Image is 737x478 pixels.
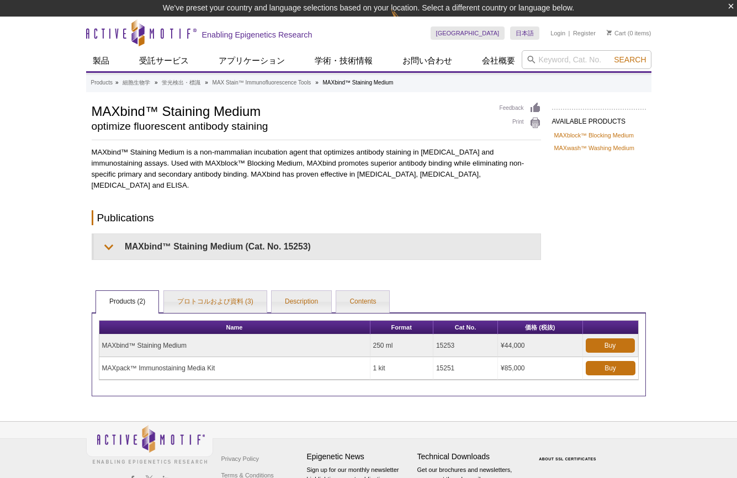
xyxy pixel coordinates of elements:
a: お問い合わせ [396,50,459,71]
li: | [569,26,570,40]
td: 15253 [433,334,498,357]
th: Name [99,321,370,334]
a: MAX Stain™ Immunofluorescence Tools [213,78,311,88]
a: Privacy Policy [219,450,262,467]
h1: MAXbind™ Staining Medium [92,102,489,119]
td: MAXbind™ Staining Medium [99,334,370,357]
li: » [315,79,319,86]
a: 受託サービス [132,50,195,71]
a: 蛍光検出・標識 [162,78,200,88]
li: (0 items) [607,26,651,40]
li: » [205,79,208,86]
a: アプリケーション [212,50,291,71]
img: Change Here [391,8,420,34]
a: Products [91,78,113,88]
a: MAXblock™ Blocking Medium [554,130,634,140]
h4: Technical Downloads [417,452,522,461]
a: Buy [586,338,635,353]
h2: AVAILABLE PRODUCTS [552,109,646,129]
li: » [155,79,158,86]
a: Buy [586,361,635,375]
h2: Enabling Epigenetics Research [202,30,312,40]
img: Active Motif, [86,422,213,466]
summary: MAXbind™ Staining Medium (Cat. No. 15253) [94,234,540,259]
button: Search [611,55,649,65]
a: MAXwash™ Washing Medium [554,143,634,153]
a: Feedback [500,102,541,114]
a: Contents [336,291,389,313]
a: Login [550,29,565,37]
td: 1 kit [370,357,433,380]
a: Print [500,117,541,129]
a: 学術・技術情報 [308,50,379,71]
td: 15251 [433,357,498,380]
a: 会社概要 [475,50,522,71]
input: Keyword, Cat. No. [522,50,651,69]
h4: Epigenetic News [307,452,412,461]
td: ¥44,000 [498,334,582,357]
li: » [115,79,119,86]
a: プロトコルおよび資料 (3) [164,291,267,313]
a: 日本語 [510,26,539,40]
th: Format [370,321,433,334]
a: 細胞生物学 [123,78,150,88]
span: Search [614,55,646,64]
a: Register [573,29,596,37]
li: MAXbind™ Staining Medium [322,79,393,86]
img: Your Cart [607,30,612,35]
a: ABOUT SSL CERTIFICATES [539,457,596,461]
th: 価格 (税抜) [498,321,582,334]
td: ¥85,000 [498,357,582,380]
a: Products (2) [96,291,158,313]
table: Click to Verify - This site chose Symantec SSL for secure e-commerce and confidential communicati... [528,441,611,465]
a: [GEOGRAPHIC_DATA] [431,26,505,40]
td: 250 ml [370,334,433,357]
p: MAXbind™ Staining Medium is a non-mammalian incubation agent that optimizes antibody staining in ... [92,147,541,191]
th: Cat No. [433,321,498,334]
a: Description [272,291,331,313]
a: 製品 [86,50,116,71]
h2: Publications [92,210,541,225]
td: MAXpack™ Immunostaining Media Kit [99,357,370,380]
a: Cart [607,29,626,37]
h2: optimize fluorescent antibody staining [92,121,489,131]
